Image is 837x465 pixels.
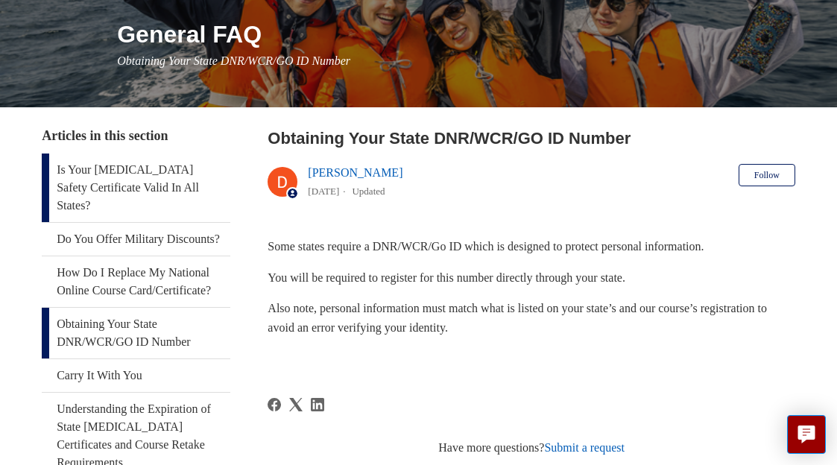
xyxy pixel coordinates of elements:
a: How Do I Replace My National Online Course Card/Certificate? [42,256,230,307]
button: Live chat [787,415,826,454]
svg: Share this page on Facebook [268,398,281,411]
h2: Obtaining Your State DNR/WCR/GO ID Number [268,126,795,151]
svg: Share this page on X Corp [289,398,303,411]
a: LinkedIn [311,398,324,411]
span: You will be required to register for this number directly through your state. [268,271,625,284]
a: [PERSON_NAME] [308,166,402,179]
svg: Share this page on LinkedIn [311,398,324,411]
a: Is Your [MEDICAL_DATA] Safety Certificate Valid In All States? [42,154,230,222]
span: Articles in this section [42,128,168,143]
a: Obtaining Your State DNR/WCR/GO ID Number [42,308,230,358]
h1: General FAQ [117,16,795,52]
time: 03/01/2024, 15:50 [308,186,339,197]
a: Do You Offer Military Discounts? [42,223,230,256]
div: Have more questions? [268,439,795,457]
li: Updated [352,186,385,197]
span: Obtaining Your State DNR/WCR/GO ID Number [117,54,350,67]
a: Submit a request [544,441,625,454]
a: X Corp [289,398,303,411]
a: Facebook [268,398,281,411]
a: Carry It With You [42,359,230,392]
button: Follow Article [739,164,795,186]
span: Some states require a DNR/WCR/Go ID which is designed to protect personal information. [268,240,704,253]
span: Also note, personal information must match what is listed on your state’s and our course’s regist... [268,302,767,334]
